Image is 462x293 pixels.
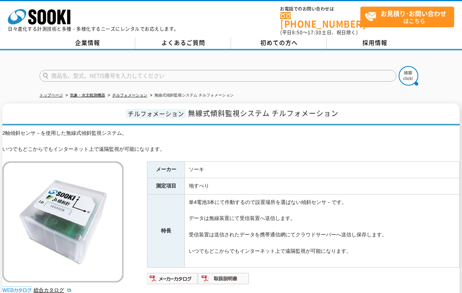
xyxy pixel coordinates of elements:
[2,161,124,282] img: 無線式傾斜監視システム チルフォメーション
[185,178,460,195] td: 地すべり
[147,277,198,283] a: メーカーカタログ
[147,272,198,285] img: メーカーカタログ
[34,287,72,293] a: 総合カタログ
[188,108,338,118] span: 無線式傾斜監視システム チルフォメーション
[70,93,105,97] a: 気象・水文観測機器
[8,27,179,31] p: 日々進化する計測技術と多種・多様化するニーズにレンタルでお応えします。
[260,38,298,47] span: 初めての方へ
[112,93,147,97] a: チルフォメーション
[147,178,185,195] th: 測定項目
[126,109,186,118] span: チルフォメーション
[308,29,322,36] span: 17:30
[280,12,360,28] a: [PHONE_NUMBER]
[399,66,418,86] img: btn_search.png
[381,9,446,18] strong: お見積り･お問い合わせ
[292,29,303,36] span: 8:50
[365,7,454,27] span: はこちら
[39,70,396,82] input: 商品名、型式、NETIS番号を入力してください
[185,194,460,267] td: 単4電池3本にて作動するので設置場所を選ばない傾斜センサ－です。 データは無線装置にて受信装置へ送信します。 受信装置は送信されたデータを携帯通信網にてクラウドサーバーへ送信し保存します。 いつ...
[231,37,327,49] a: 初めての方へ
[360,7,454,27] a: お見積り･お問い合わせはこちら
[39,37,135,49] a: 企業情報
[135,37,231,49] a: よくあるご質問
[185,162,460,178] td: ソーキ
[2,129,460,154] div: 2軸傾斜センサ－を使用した無線式傾斜監視システム。 いつでもどこからでもインターネット上で遠隔監視が可能になります。
[327,37,423,49] a: 採用情報
[198,277,249,283] a: 取扱説明書
[147,162,185,178] th: メーカー
[149,91,234,100] li: 無線式傾斜監視システム チルフォメーション
[39,93,63,97] a: トップページ
[280,7,360,11] span: お電話でのお問い合わせは
[147,194,185,267] th: 特長
[198,272,249,285] img: 取扱説明書
[280,29,358,36] span: (平日 ～ 土日、祝日除く)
